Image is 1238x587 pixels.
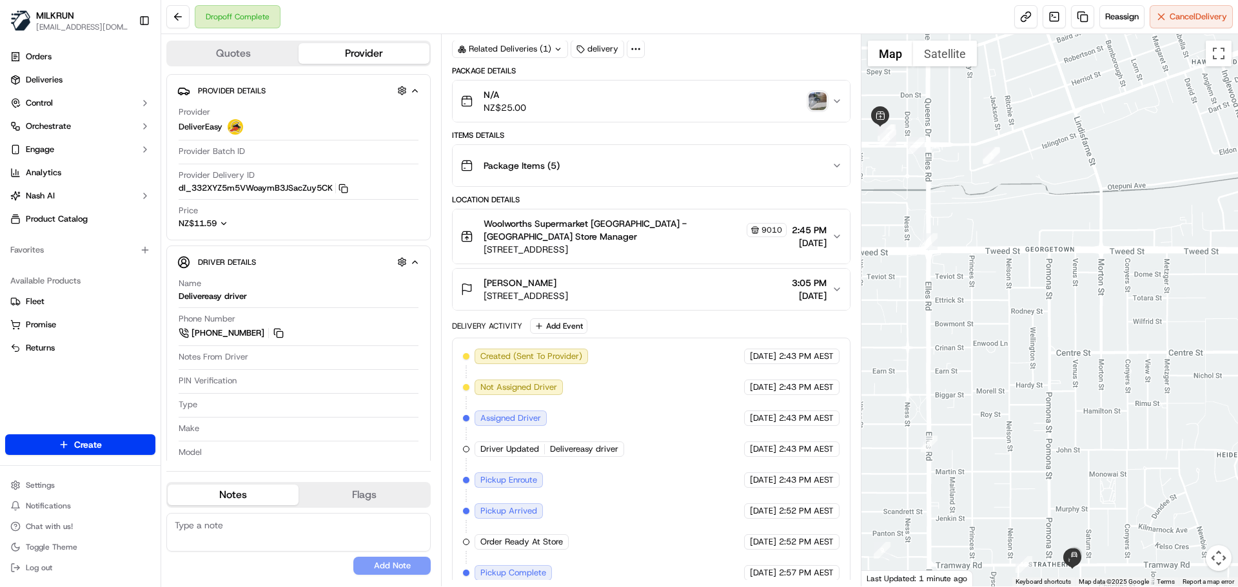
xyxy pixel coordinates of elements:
[879,124,896,141] div: 5
[453,81,849,122] button: N/ANZ$25.00photo_proof_of_delivery image
[792,289,827,302] span: [DATE]
[5,314,155,335] button: Promise
[74,438,102,451] span: Create
[1150,5,1233,28] button: CancelDelivery
[179,375,237,387] span: PIN Verification
[179,121,222,133] span: DeliverEasy
[198,257,256,267] span: Driver Details
[179,146,245,157] span: Provider Batch ID
[26,296,44,307] span: Fleet
[452,321,522,331] div: Delivery Activity
[779,412,834,424] span: 2:43 PM AEST
[452,40,568,58] div: Related Deliveries (1)
[865,570,907,586] a: Open this area in Google Maps (opens a new window)
[779,443,834,455] span: 2:43 PM AEST
[983,147,999,164] div: 1
[453,269,849,310] button: [PERSON_NAME][STREET_ADDRESS]3:05 PM[DATE]
[480,443,539,455] span: Driver Updated
[26,319,56,331] span: Promise
[179,205,198,217] span: Price
[908,137,925,154] div: 3
[480,536,563,548] span: Order Ready At Store
[26,521,73,532] span: Chat with us!
[750,351,776,362] span: [DATE]
[750,567,776,579] span: [DATE]
[779,474,834,486] span: 2:43 PM AEST
[26,120,71,132] span: Orchestrate
[5,559,155,577] button: Log out
[5,93,155,113] button: Control
[5,497,155,515] button: Notifications
[179,278,201,289] span: Name
[177,80,420,101] button: Provider Details
[192,327,264,339] span: [PHONE_NUMBER]
[913,41,977,66] button: Show satellite imagery
[5,434,155,455] button: Create
[484,88,526,101] span: N/A
[10,342,150,354] a: Returns
[779,351,834,362] span: 2:43 PM AEST
[5,476,155,494] button: Settings
[10,10,31,31] img: MILKRUN
[179,218,217,229] span: NZ$11.59
[779,536,834,548] span: 2:52 PM AEST
[179,291,247,302] div: Delivereasy driver
[792,224,827,236] span: 2:45 PM
[299,485,429,505] button: Flags
[1206,41,1232,66] button: Toggle fullscreen view
[792,276,827,289] span: 3:05 PM
[168,485,299,505] button: Notes
[484,243,786,256] span: [STREET_ADDRESS]
[5,291,155,312] button: Fleet
[179,218,292,229] button: NZ$11.59
[36,22,128,32] span: [EMAIL_ADDRESS][DOMAIN_NAME]
[26,542,77,552] span: Toggle Theme
[5,162,155,183] a: Analytics
[779,505,834,517] span: 2:52 PM AEST
[26,501,71,511] span: Notifications
[1064,545,1085,566] div: 11
[1079,578,1149,585] span: Map data ©2025 Google
[168,43,299,64] button: Quotes
[1016,556,1032,573] div: 10
[809,92,827,110] img: photo_proof_of_delivery image
[480,381,557,393] span: Not Assigned Driver
[1183,578,1234,585] a: Report a map error
[26,480,55,490] span: Settings
[874,542,890,559] div: 9
[5,70,155,90] a: Deliveries
[1016,577,1071,586] button: Keyboard shortcuts
[5,139,155,160] button: Engage
[26,74,63,86] span: Deliveries
[177,251,420,273] button: Driver Details
[761,225,782,235] span: 9010
[10,296,150,307] a: Fleet
[26,51,52,63] span: Orders
[5,186,155,206] button: Nash AI
[921,436,938,452] div: 8
[750,412,776,424] span: [DATE]
[5,338,155,358] button: Returns
[484,101,526,114] span: NZ$25.00
[179,182,348,194] button: dl_332XYZ5m5VWoaymB3JSacZuy5CK
[779,381,834,393] span: 2:43 PM AEST
[750,443,776,455] span: [DATE]
[480,351,582,362] span: Created (Sent To Provider)
[179,351,248,363] span: Notes From Driver
[179,447,202,458] span: Model
[484,159,560,172] span: Package Items ( 5 )
[5,46,155,67] a: Orders
[5,271,155,291] div: Available Products
[228,119,243,135] img: delivereasy_logo.png
[878,124,894,141] div: 4
[861,570,973,586] div: Last Updated: 1 minute ago
[36,9,74,22] button: MILKRUN
[5,116,155,137] button: Orchestrate
[179,313,235,325] span: Phone Number
[5,5,133,36] button: MILKRUNMILKRUN[EMAIL_ADDRESS][DOMAIN_NAME]
[26,167,61,178] span: Analytics
[484,276,556,289] span: [PERSON_NAME]
[179,399,197,410] span: Type
[26,190,55,202] span: Nash AI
